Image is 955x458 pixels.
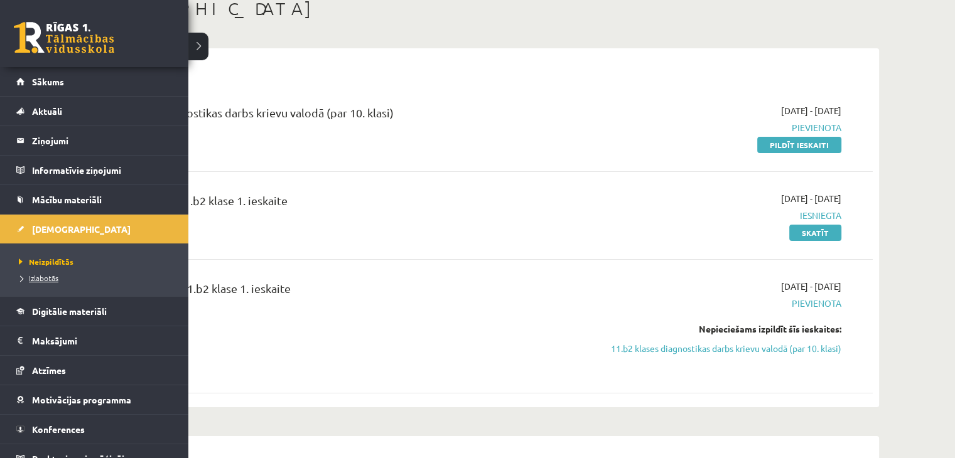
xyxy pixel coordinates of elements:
[32,326,173,355] legend: Maksājumi
[16,185,173,214] a: Mācību materiāli
[16,67,173,96] a: Sākums
[94,280,586,303] div: Krievu valoda JK 11.b2 klase 1. ieskaite
[32,394,131,405] span: Motivācijas programma
[32,126,173,155] legend: Ziņojumi
[16,297,173,326] a: Digitālie materiāli
[94,192,586,215] div: Angļu valoda JK 11.b2 klase 1. ieskaite
[605,209,841,222] span: Iesniegta
[781,104,841,117] span: [DATE] - [DATE]
[16,256,176,267] a: Neizpildītās
[94,104,586,127] div: 11.b2 klases diagnostikas darbs krievu valodā (par 10. klasi)
[32,194,102,205] span: Mācību materiāli
[32,105,62,117] span: Aktuāli
[781,192,841,205] span: [DATE] - [DATE]
[16,273,58,283] span: Izlabotās
[16,385,173,414] a: Motivācijas programma
[16,156,173,184] a: Informatīvie ziņojumi
[16,257,73,267] span: Neizpildītās
[757,137,841,153] a: Pildīt ieskaiti
[16,126,173,155] a: Ziņojumi
[16,356,173,385] a: Atzīmes
[32,423,85,435] span: Konferences
[32,223,131,235] span: [DEMOGRAPHIC_DATA]
[32,76,64,87] span: Sākums
[16,415,173,444] a: Konferences
[605,342,841,355] a: 11.b2 klases diagnostikas darbs krievu valodā (par 10. klasi)
[16,272,176,284] a: Izlabotās
[605,121,841,134] span: Pievienota
[781,280,841,293] span: [DATE] - [DATE]
[789,225,841,241] a: Skatīt
[605,297,841,310] span: Pievienota
[14,22,114,53] a: Rīgas 1. Tālmācības vidusskola
[16,215,173,243] a: [DEMOGRAPHIC_DATA]
[16,97,173,125] a: Aktuāli
[16,326,173,355] a: Maksājumi
[32,306,107,317] span: Digitālie materiāli
[32,156,173,184] legend: Informatīvie ziņojumi
[32,365,66,376] span: Atzīmes
[605,322,841,336] div: Nepieciešams izpildīt šīs ieskaites:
